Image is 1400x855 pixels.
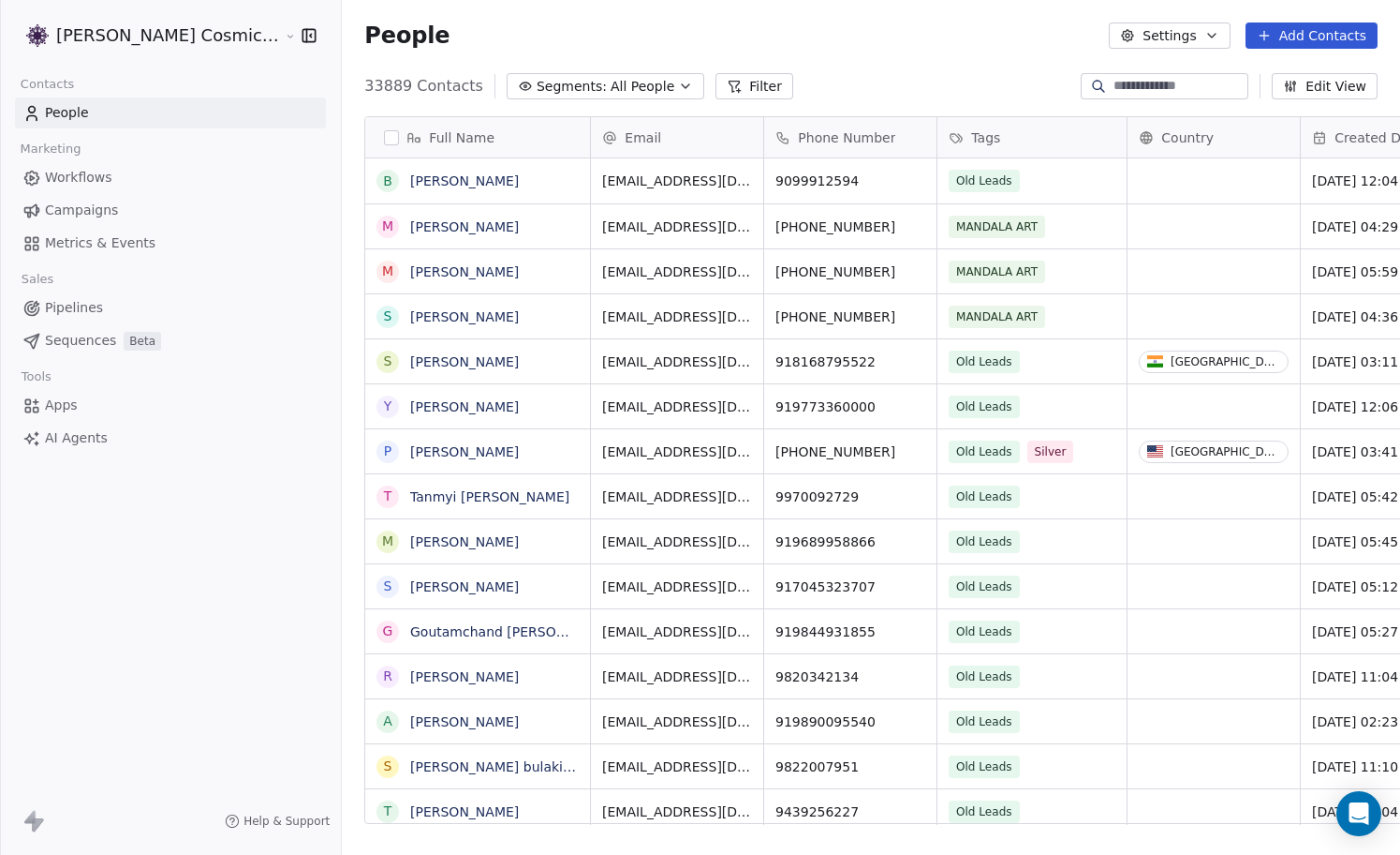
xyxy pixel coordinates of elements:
[410,669,519,684] a: [PERSON_NAME]
[602,172,752,190] span: [EMAIL_ADDRESS][DOMAIN_NAME]
[429,128,494,147] span: Full Name
[1161,128,1214,147] span: Country
[949,666,1020,688] span: Old Leads
[383,622,393,641] div: G
[1272,73,1378,99] button: Edit View
[775,172,925,190] span: 9099912594
[384,757,392,776] div: S
[949,441,1020,463] span: Old Leads
[365,158,591,825] div: grid
[775,352,925,371] span: 918168795522
[775,397,925,416] span: 919773360000
[384,487,392,506] div: T
[384,307,392,326] div: S
[410,759,699,774] a: [PERSON_NAME] bulakidas [PERSON_NAME]
[611,77,674,97] span: All People
[382,532,393,551] div: M
[949,621,1020,643] span: Old Leads
[384,397,392,416] div: Y
[949,486,1020,508] span: Old Leads
[775,262,925,281] span: [PHONE_NUMBER]
[949,576,1020,598] span: Old Leads
[410,444,519,459] a: [PERSON_NAME]
[410,489,569,504] a: Tanmyi [PERSON_NAME]
[45,331,116,351] span: Sequences
[382,217,393,236] div: M
[410,714,519,729] a: [PERSON_NAME]
[1171,355,1280,368] div: [GEOGRAPHIC_DATA]
[591,117,763,157] div: Email
[410,534,519,549] a: [PERSON_NAME]
[537,77,607,97] span: Segments:
[602,532,752,551] span: [EMAIL_ADDRESS][DOMAIN_NAME]
[971,128,1000,147] span: Tags
[15,97,326,128] a: People
[384,442,391,461] div: P
[775,217,925,236] span: [PHONE_NUMBER]
[56,23,280,48] span: [PERSON_NAME] Cosmic Academy LLP
[949,396,1020,418] span: Old Leads
[12,70,82,98] span: Contacts
[384,802,392,821] div: T
[775,622,925,641] span: 919844931855
[15,390,326,421] a: Apps
[602,352,752,371] span: [EMAIL_ADDRESS][DOMAIN_NAME]
[364,22,449,50] span: People
[410,309,519,324] a: [PERSON_NAME]
[949,216,1045,238] span: MANDALA ART
[1127,117,1300,157] div: Country
[15,195,326,226] a: Campaigns
[602,712,752,731] span: [EMAIL_ADDRESS][DOMAIN_NAME]
[13,265,62,293] span: Sales
[949,351,1020,373] span: Old Leads
[775,532,925,551] span: 919689958866
[775,307,925,326] span: [PHONE_NUMBER]
[602,217,752,236] span: [EMAIL_ADDRESS][DOMAIN_NAME]
[410,399,519,414] a: [PERSON_NAME]
[949,170,1020,192] span: Old Leads
[365,117,590,157] div: Full Name
[243,814,330,829] span: Help & Support
[798,128,895,147] span: Phone Number
[225,814,330,829] a: Help & Support
[410,579,519,594] a: [PERSON_NAME]
[949,306,1045,328] span: MANDALA ART
[364,75,483,97] span: 33889 Contacts
[602,622,752,641] span: [EMAIL_ADDRESS][DOMAIN_NAME]
[602,262,752,281] span: [EMAIL_ADDRESS][DOMAIN_NAME]
[45,201,118,220] span: Campaigns
[382,262,393,281] div: M
[949,711,1020,733] span: Old Leads
[1109,22,1230,49] button: Settings
[15,162,326,193] a: Workflows
[715,73,793,99] button: Filter
[45,396,78,415] span: Apps
[410,354,519,369] a: [PERSON_NAME]
[1336,791,1381,836] div: Open Intercom Messenger
[602,802,752,821] span: [EMAIL_ADDRESS][DOMAIN_NAME]
[625,128,661,147] span: Email
[12,135,89,163] span: Marketing
[26,24,49,47] img: Logo_Properly_Aligned.png
[410,173,519,188] a: [PERSON_NAME]
[15,423,326,454] a: AI Agents
[410,219,519,234] a: [PERSON_NAME]
[602,487,752,506] span: [EMAIL_ADDRESS][DOMAIN_NAME]
[124,332,161,351] span: Beta
[602,397,752,416] span: [EMAIL_ADDRESS][DOMAIN_NAME]
[775,712,925,731] span: 919890095540
[45,168,112,187] span: Workflows
[15,325,326,356] a: SequencesBeta
[775,487,925,506] span: 9970092729
[45,103,89,123] span: People
[775,577,925,596] span: 917045323707
[949,801,1020,823] span: Old Leads
[410,804,519,819] a: [PERSON_NAME]
[775,667,925,686] span: 9820342134
[410,624,616,639] a: Goutamchand [PERSON_NAME]
[764,117,936,157] div: Phone Number
[384,352,392,371] div: S
[45,428,108,448] span: AI Agents
[602,577,752,596] span: [EMAIL_ADDRESS][DOMAIN_NAME]
[602,757,752,776] span: [EMAIL_ADDRESS][DOMAIN_NAME]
